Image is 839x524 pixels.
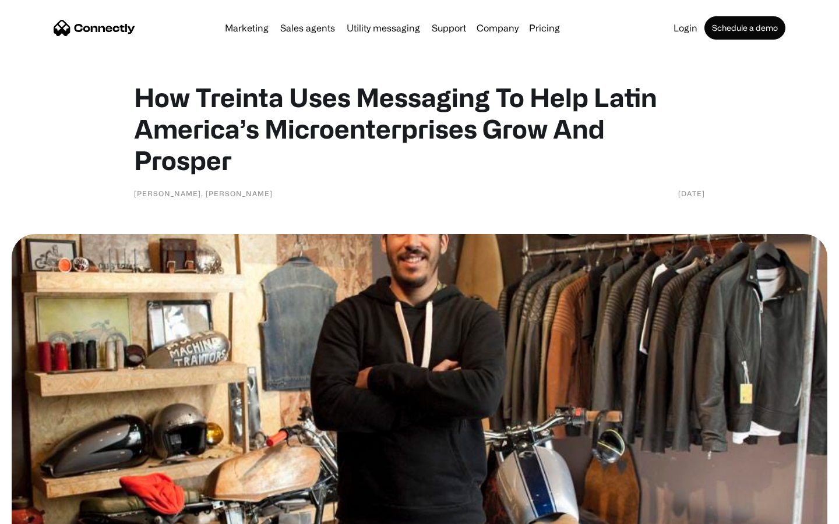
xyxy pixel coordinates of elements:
div: [DATE] [678,187,705,199]
a: Pricing [524,23,565,33]
a: Utility messaging [342,23,425,33]
a: Sales agents [276,23,340,33]
div: [PERSON_NAME], [PERSON_NAME] [134,187,273,199]
a: Marketing [220,23,273,33]
h1: How Treinta Uses Messaging To Help Latin America’s Microenterprises Grow And Prosper [134,82,705,176]
ul: Language list [23,504,70,520]
a: Schedule a demo [704,16,785,40]
a: Login [669,23,702,33]
aside: Language selected: English [12,504,70,520]
div: Company [477,20,519,36]
div: Company [473,20,522,36]
a: Support [427,23,471,33]
a: home [54,19,135,37]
